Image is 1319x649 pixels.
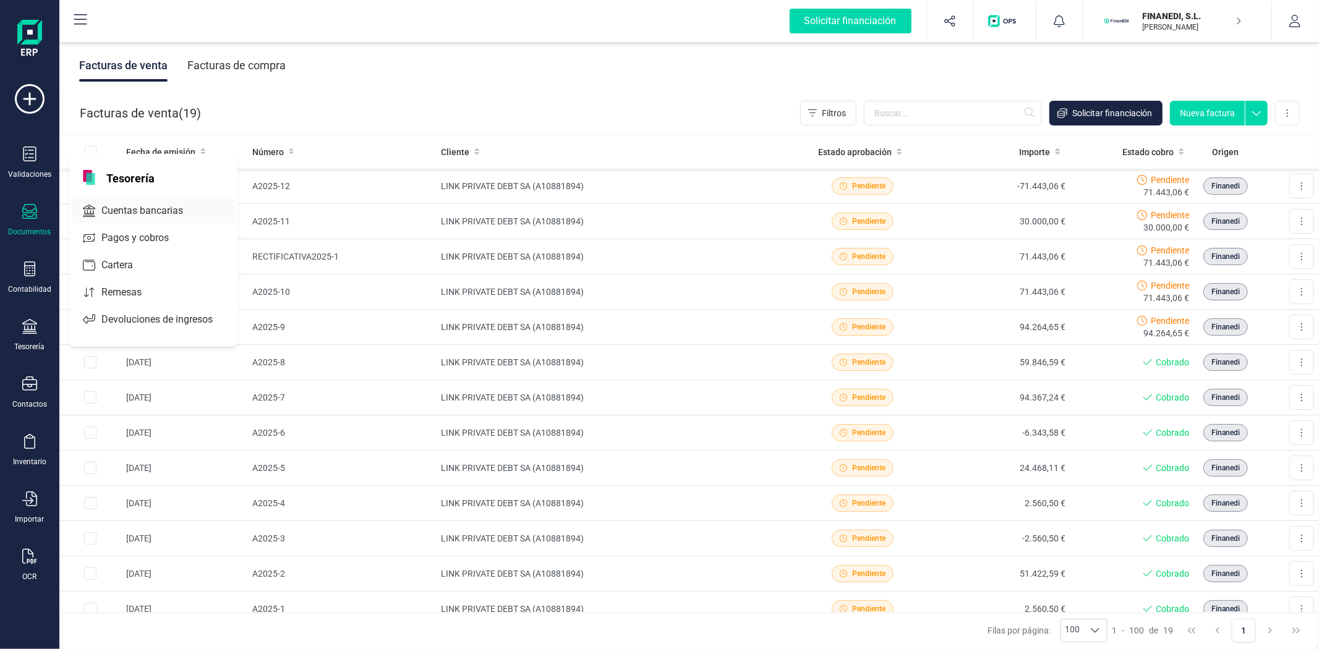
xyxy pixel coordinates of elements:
[932,274,1070,310] td: 71.443,06 €
[84,391,96,404] div: Row Selected f5113622-9239-413c-bf00-72cf8bf60852
[1072,107,1152,119] span: Solicitar financiación
[436,380,793,415] td: LINK PRIVATE DEBT SA (A10881894)
[121,592,247,627] td: [DATE]
[1151,279,1189,292] span: Pendiente
[15,342,45,352] div: Tesorería
[126,146,195,158] span: Fecha de emisión
[852,251,886,262] span: Pendiente
[864,101,1042,125] input: Buscar...
[247,239,437,274] td: RECTIFICATIVA2025-1
[932,239,1070,274] td: 71.443,06 €
[247,415,437,451] td: A2025-6
[1156,532,1189,545] span: Cobrado
[247,592,437,627] td: A2025-1
[932,204,1070,239] td: 30.000,00 €
[988,619,1108,642] div: Filas por página:
[1112,624,1117,637] span: 1
[84,356,96,368] div: Row Selected 4d9a4e91-2af8-496b-a67c-0062f7f6843e
[17,20,42,59] img: Logo Finanedi
[121,415,247,451] td: [DATE]
[1130,624,1145,637] span: 100
[1211,427,1240,438] span: Finanedi
[1213,146,1239,158] span: Origen
[9,227,51,237] div: Documentos
[1211,216,1240,227] span: Finanedi
[1211,498,1240,509] span: Finanedi
[84,603,96,615] div: Row Selected 071e410c-57d3-458f-9340-66b715be3ec5
[13,457,46,467] div: Inventario
[1143,22,1242,32] p: [PERSON_NAME]
[1211,321,1240,333] span: Finanedi
[1211,462,1240,473] span: Finanedi
[1143,327,1189,339] span: 94.264,65 €
[121,521,247,556] td: [DATE]
[852,427,886,438] span: Pendiente
[436,169,793,204] td: LINK PRIVATE DEBT SA (A10881894)
[1156,497,1189,509] span: Cobrado
[932,345,1070,380] td: 59.846,59 €
[96,285,164,300] span: Remesas
[247,169,437,204] td: A2025-12
[1170,101,1245,125] button: Nueva factura
[247,486,437,521] td: A2025-4
[932,592,1070,627] td: 2.560,50 €
[436,239,793,274] td: LINK PRIVATE DEBT SA (A10881894)
[1206,619,1229,642] button: Previous Page
[1156,356,1189,368] span: Cobrado
[1211,533,1240,544] span: Finanedi
[121,380,247,415] td: [DATE]
[1143,10,1242,22] p: FINANEDI, S.L.
[1112,624,1174,637] div: -
[247,556,437,592] td: A2025-2
[436,310,793,345] td: LINK PRIVATE DEBT SA (A10881894)
[247,204,437,239] td: A2025-11
[121,451,247,486] td: [DATE]
[1122,146,1174,158] span: Estado cobro
[1143,257,1189,269] span: 71.443,06 €
[436,204,793,239] td: LINK PRIVATE DEBT SA (A10881894)
[436,415,793,451] td: LINK PRIVATE DEBT SA (A10881894)
[932,486,1070,521] td: 2.560,50 €
[1049,101,1163,125] button: Solicitar financiación
[1180,619,1203,642] button: First Page
[800,101,856,125] button: Filtros
[1211,568,1240,579] span: Finanedi
[84,146,96,158] div: All items unselected
[8,284,51,294] div: Contabilidad
[1143,221,1189,234] span: 30.000,00 €
[1211,357,1240,368] span: Finanedi
[852,357,886,368] span: Pendiente
[436,451,793,486] td: LINK PRIVATE DEBT SA (A10881894)
[121,556,247,592] td: [DATE]
[932,521,1070,556] td: -2.560,50 €
[96,312,235,327] span: Devoluciones de ingresos
[1150,624,1159,637] span: de
[1258,619,1282,642] button: Next Page
[187,49,286,82] div: Facturas de compra
[852,568,886,579] span: Pendiente
[775,1,926,41] button: Solicitar financiación
[932,380,1070,415] td: 94.367,24 €
[247,380,437,415] td: A2025-7
[1211,286,1240,297] span: Finanedi
[247,521,437,556] td: A2025-3
[1098,1,1257,41] button: FIFINANEDI, S.L.[PERSON_NAME]
[252,146,284,158] span: Número
[1164,624,1174,637] span: 19
[1211,392,1240,403] span: Finanedi
[436,521,793,556] td: LINK PRIVATE DEBT SA (A10881894)
[436,592,793,627] td: LINK PRIVATE DEBT SA (A10881894)
[852,392,886,403] span: Pendiente
[932,451,1070,486] td: 24.468,11 €
[1061,619,1083,642] span: 100
[1211,603,1240,614] span: Finanedi
[1232,619,1255,642] button: Page 1
[84,426,96,439] div: Row Selected 3550f7df-ae43-41af-b624-53651b13355e
[932,169,1070,204] td: -71.443,06 €
[99,170,162,185] span: Tesorería
[8,169,51,179] div: Validaciones
[84,532,96,545] div: Row Selected 2166f7c7-5b44-413f-99cb-8995035137d8
[247,451,437,486] td: A2025-5
[436,345,793,380] td: LINK PRIVATE DEBT SA (A10881894)
[121,486,247,521] td: [DATE]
